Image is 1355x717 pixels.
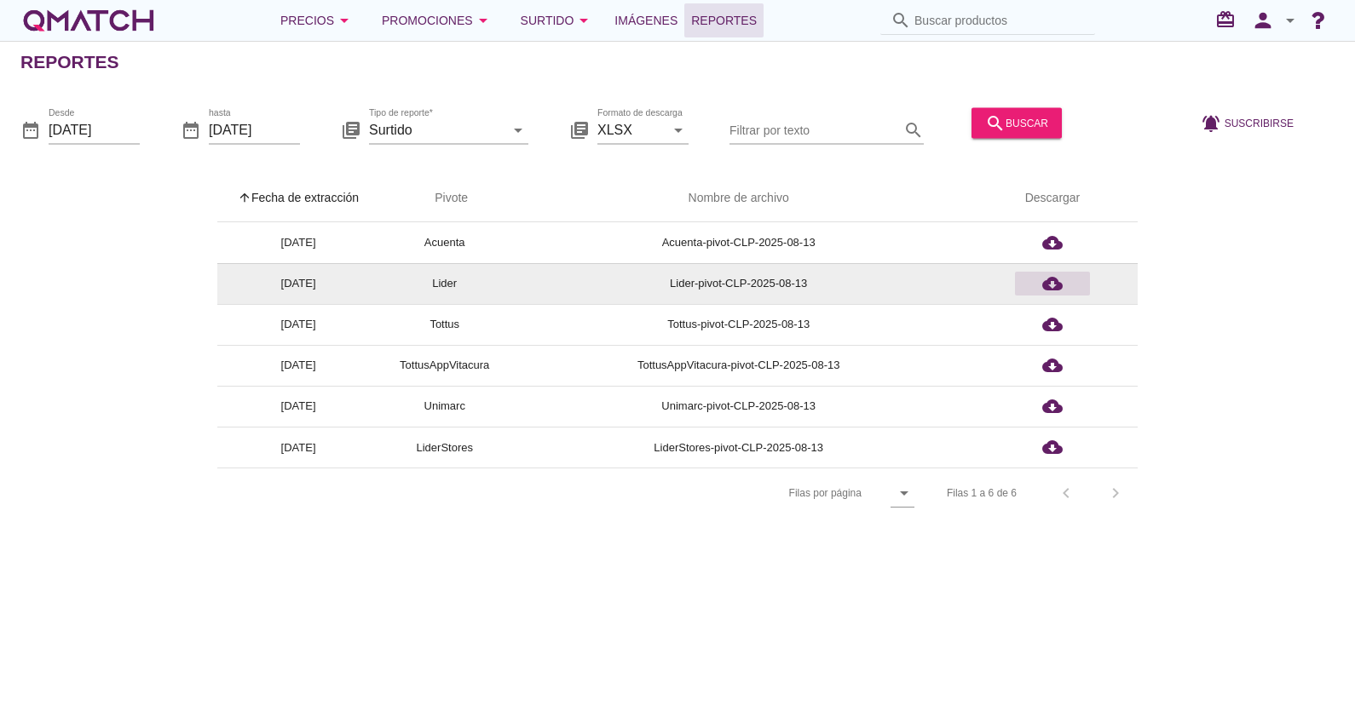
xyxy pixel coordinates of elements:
[217,386,379,427] td: [DATE]
[368,3,507,37] button: Promociones
[49,116,140,143] input: Desde
[521,10,595,31] div: Surtido
[684,3,764,37] a: Reportes
[334,10,355,31] i: arrow_drop_down
[20,119,41,140] i: date_range
[619,468,914,518] div: Filas por página
[574,10,594,31] i: arrow_drop_down
[1042,355,1063,376] i: cloud_download
[1215,9,1243,30] i: redeem
[1042,232,1063,253] i: cloud_download
[369,116,505,143] input: Tipo de reporte*
[510,427,967,467] td: LiderStores-pivot-CLP-2025-08-13
[510,386,967,427] td: Unimarc-pivot-CLP-2025-08-13
[510,304,967,345] td: Tottus-pivot-CLP-2025-08-13
[510,263,967,304] td: Lider-pivot-CLP-2025-08-13
[1280,10,1300,31] i: arrow_drop_down
[1042,396,1063,416] i: cloud_download
[972,107,1062,138] button: buscar
[985,112,1048,133] div: buscar
[1201,112,1225,133] i: notifications_active
[379,222,510,263] td: Acuenta
[238,191,251,204] i: arrow_upward
[608,3,684,37] a: Imágenes
[1225,115,1294,130] span: Suscribirse
[379,175,510,222] th: Pivote: Not sorted. Activate to sort ascending.
[341,119,361,140] i: library_books
[891,10,911,31] i: search
[379,304,510,345] td: Tottus
[510,345,967,386] td: TottusAppVitacura-pivot-CLP-2025-08-13
[914,7,1085,34] input: Buscar productos
[217,345,379,386] td: [DATE]
[20,3,157,37] a: white-qmatch-logo
[1246,9,1280,32] i: person
[379,386,510,427] td: Unimarc
[379,263,510,304] td: Lider
[729,116,900,143] input: Filtrar por texto
[181,119,201,140] i: date_range
[894,483,914,503] i: arrow_drop_down
[569,119,590,140] i: library_books
[217,427,379,467] td: [DATE]
[217,263,379,304] td: [DATE]
[691,10,757,31] span: Reportes
[280,10,355,31] div: Precios
[668,119,689,140] i: arrow_drop_down
[614,10,677,31] span: Imágenes
[379,345,510,386] td: TottusAppVitacura
[1042,314,1063,335] i: cloud_download
[217,304,379,345] td: [DATE]
[985,112,1006,133] i: search
[510,175,967,222] th: Nombre de archivo: Not sorted.
[379,427,510,467] td: LiderStores
[510,222,967,263] td: Acuenta-pivot-CLP-2025-08-13
[473,10,493,31] i: arrow_drop_down
[507,3,608,37] button: Surtido
[1042,437,1063,457] i: cloud_download
[217,222,379,263] td: [DATE]
[597,116,665,143] input: Formato de descarga
[20,49,119,76] h2: Reportes
[217,175,379,222] th: Fecha de extracción: Sorted ascending. Activate to sort descending.
[947,485,1017,501] div: Filas 1 a 6 de 6
[382,10,493,31] div: Promociones
[1187,107,1307,138] button: Suscribirse
[209,116,300,143] input: hasta
[903,119,924,140] i: search
[267,3,368,37] button: Precios
[967,175,1138,222] th: Descargar: Not sorted.
[508,119,528,140] i: arrow_drop_down
[1042,273,1063,294] i: cloud_download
